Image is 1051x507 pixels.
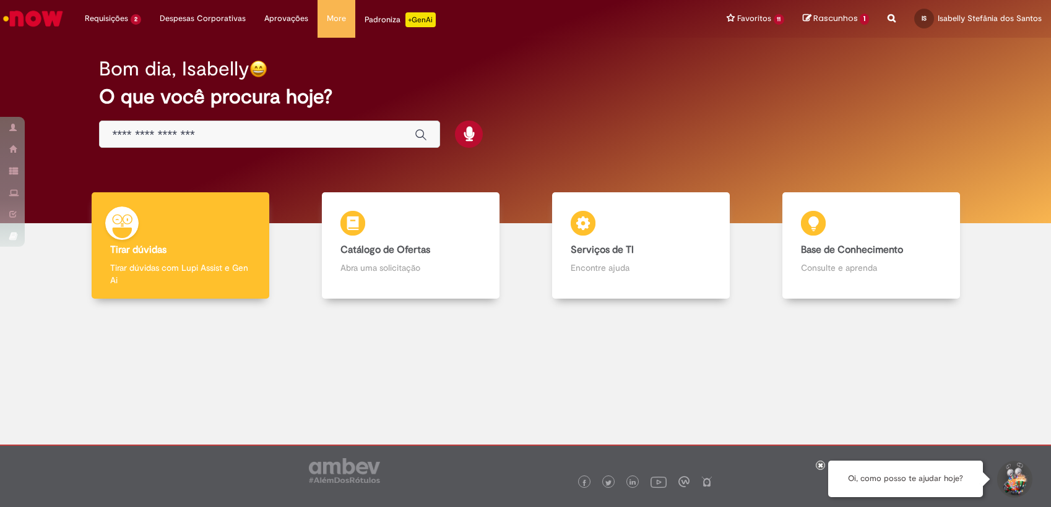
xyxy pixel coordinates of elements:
[581,480,587,486] img: logo_footer_facebook.png
[340,262,481,274] p: Abra uma solicitação
[651,474,667,490] img: logo_footer_youtube.png
[99,86,951,108] h2: O que você procura hoje?
[365,12,436,27] div: Padroniza
[828,461,983,497] div: Oi, como posso te ajudar hoje?
[131,14,141,25] span: 2
[801,244,903,256] b: Base de Conhecimento
[340,244,430,256] b: Catálogo de Ofertas
[756,192,986,299] a: Base de Conhecimento Consulte e aprenda
[295,192,525,299] a: Catálogo de Ofertas Abra uma solicitação
[249,60,267,78] img: happy-face.png
[774,14,785,25] span: 11
[938,13,1042,23] span: Isabelly Stefânia dos Santos
[860,14,869,25] span: 1
[327,12,346,25] span: More
[85,12,128,25] span: Requisições
[405,12,436,27] p: +GenAi
[110,262,251,286] p: Tirar dúvidas com Lupi Assist e Gen Ai
[110,244,167,256] b: Tirar dúvidas
[678,476,690,487] img: logo_footer_workplace.png
[264,12,308,25] span: Aprovações
[629,479,636,487] img: logo_footer_linkedin.png
[701,476,712,487] img: logo_footer_naosei.png
[571,262,711,274] p: Encontre ajuda
[309,458,380,483] img: logo_footer_ambev_rotulo_gray.png
[160,12,246,25] span: Despesas Corporativas
[605,480,612,486] img: logo_footer_twitter.png
[922,14,927,22] span: IS
[803,13,869,25] a: Rascunhos
[99,58,249,80] h2: Bom dia, Isabelly
[1,6,65,31] img: ServiceNow
[65,192,295,299] a: Tirar dúvidas Tirar dúvidas com Lupi Assist e Gen Ai
[801,262,941,274] p: Consulte e aprenda
[995,461,1032,498] button: Iniciar Conversa de Suporte
[737,12,771,25] span: Favoritos
[813,12,858,24] span: Rascunhos
[571,244,634,256] b: Serviços de TI
[525,192,756,299] a: Serviços de TI Encontre ajuda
